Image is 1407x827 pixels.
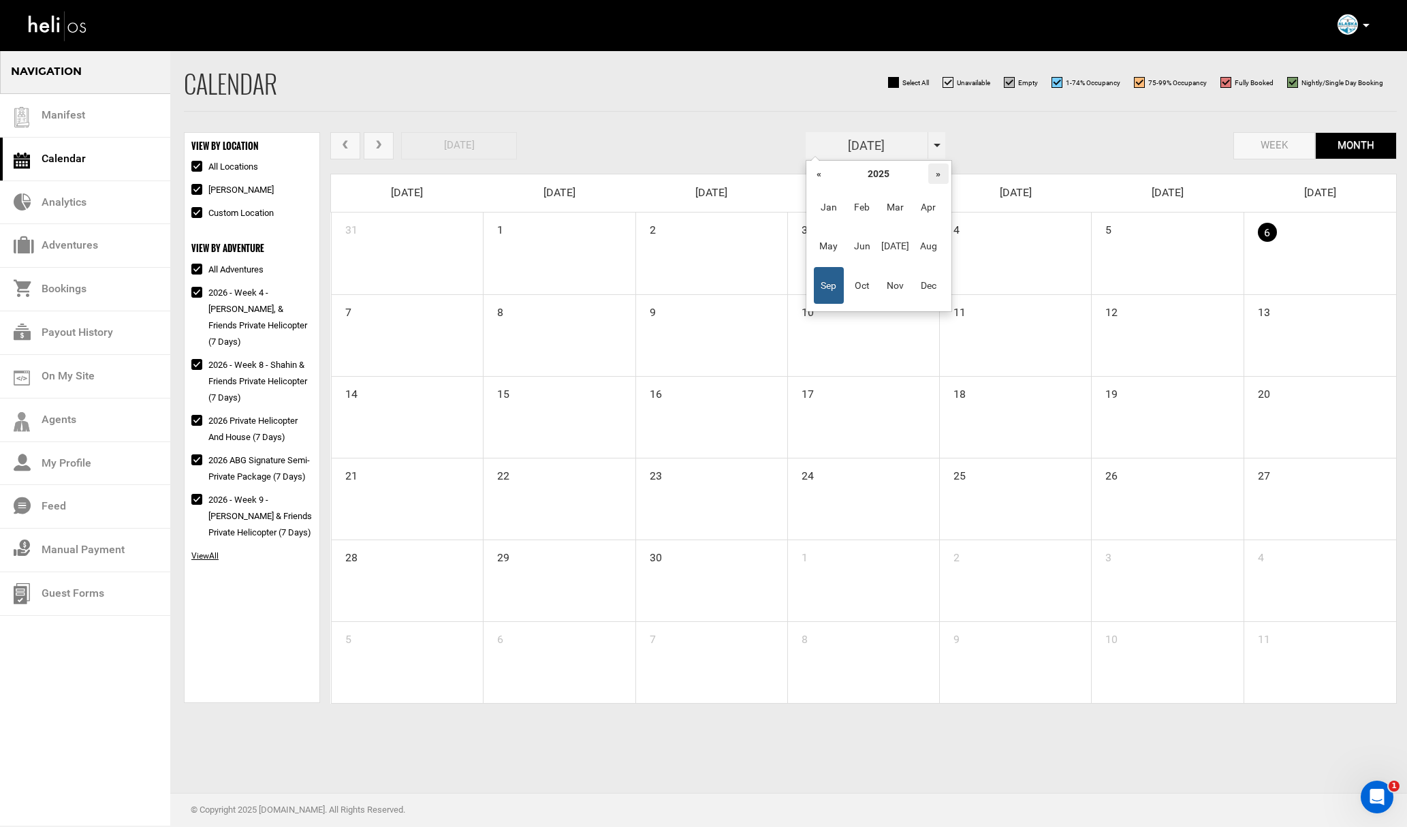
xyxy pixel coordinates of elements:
[1092,622,1119,649] span: 10
[401,132,517,160] button: [DATE]
[484,622,505,649] span: 6
[636,540,663,567] span: 30
[191,182,274,198] label: [PERSON_NAME]
[1258,223,1277,242] span: 6
[14,153,30,169] img: calendar.svg
[940,377,967,404] span: 18
[1052,77,1120,88] label: 1-74% Occupancy
[1244,295,1271,322] span: 13
[191,357,313,406] label: 2026 - Week 8 - Shahin & Friends Private Helicopter (7 Days)
[695,186,727,199] span: [DATE]
[636,622,657,649] span: 7
[913,228,944,264] span: Aug
[1092,377,1119,404] span: 19
[330,132,360,160] button: prev
[191,452,313,485] label: 2026 ABG Signature Semi-Private Package (7 Days)
[829,163,928,184] th: 2025
[1092,295,1119,322] span: 12
[191,262,264,278] label: All Adventures
[332,458,359,486] span: 21
[847,228,877,264] span: Jun
[332,540,359,567] span: 28
[191,159,258,175] label: All Locations
[391,186,423,199] span: [DATE]
[332,295,353,322] span: 7
[543,186,575,199] span: [DATE]
[184,70,277,97] h2: Calendar
[1287,77,1383,88] label: Nightly/Single Day Booking
[1092,540,1113,567] span: 3
[191,492,313,541] label: 2026 - Week 9 - [PERSON_NAME] & Friends Private Helicopter (7 Days)
[1244,377,1271,404] span: 20
[191,551,219,561] span: All
[943,77,990,88] label: Unavailable
[191,285,313,350] label: 2026 - Week 4 - [PERSON_NAME], & Friends Private Helicopter (7 Days)
[636,458,663,486] span: 23
[1244,458,1271,486] span: 27
[1361,781,1393,813] iframe: Intercom live chat
[1092,213,1113,240] span: 5
[1315,132,1397,160] button: month
[484,213,505,240] span: 1
[1304,186,1336,199] span: [DATE]
[814,228,844,264] span: May
[191,551,209,561] span: View
[191,242,313,255] div: VIEW BY ADVENTURE
[484,540,511,567] span: 29
[788,622,809,649] span: 8
[191,413,313,446] label: 2026 Private Helicopter and House (7 days)
[913,267,944,304] span: Dec
[847,189,877,225] span: Feb
[1244,622,1271,649] span: 11
[1220,77,1274,88] label: Fully Booked
[1134,77,1207,88] label: 75-99% Occupancy
[12,107,32,127] img: guest-list.svg
[1233,132,1315,160] button: week
[880,267,911,304] span: Nov
[847,267,877,304] span: Oct
[809,163,829,184] th: «
[814,189,844,225] span: Jan
[484,295,505,322] span: 8
[788,458,815,486] span: 24
[332,622,353,649] span: 5
[1000,186,1032,199] span: [DATE]
[928,163,949,184] th: »
[1152,186,1184,199] span: [DATE]
[1092,458,1119,486] span: 26
[191,140,313,153] div: VIEW BY LOCATION
[940,540,961,567] span: 2
[191,205,274,221] label: Custom Location
[1004,77,1038,88] label: Empty
[788,377,815,404] span: 17
[14,412,30,432] img: agents-icon.svg
[332,377,359,404] span: 14
[913,189,944,225] span: Apr
[27,7,89,44] img: heli-logo
[1244,540,1265,567] span: 4
[940,622,961,649] span: 9
[814,267,844,304] span: Sep
[880,228,911,264] span: [DATE]
[880,189,911,225] span: Mar
[1338,14,1358,35] img: 438683b5cd015f564d7e3f120c79d992.png
[332,213,359,240] span: 31
[636,213,657,240] span: 2
[1389,781,1400,792] span: 1
[940,458,967,486] span: 25
[788,540,809,567] span: 1
[364,132,394,160] button: next
[888,77,929,88] label: Select All
[788,213,809,240] span: 3
[484,458,511,486] span: 22
[636,377,663,404] span: 16
[788,295,815,322] span: 10
[940,295,967,322] span: 11
[14,371,30,386] img: on_my_site.svg
[484,377,511,404] span: 15
[636,295,657,322] span: 9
